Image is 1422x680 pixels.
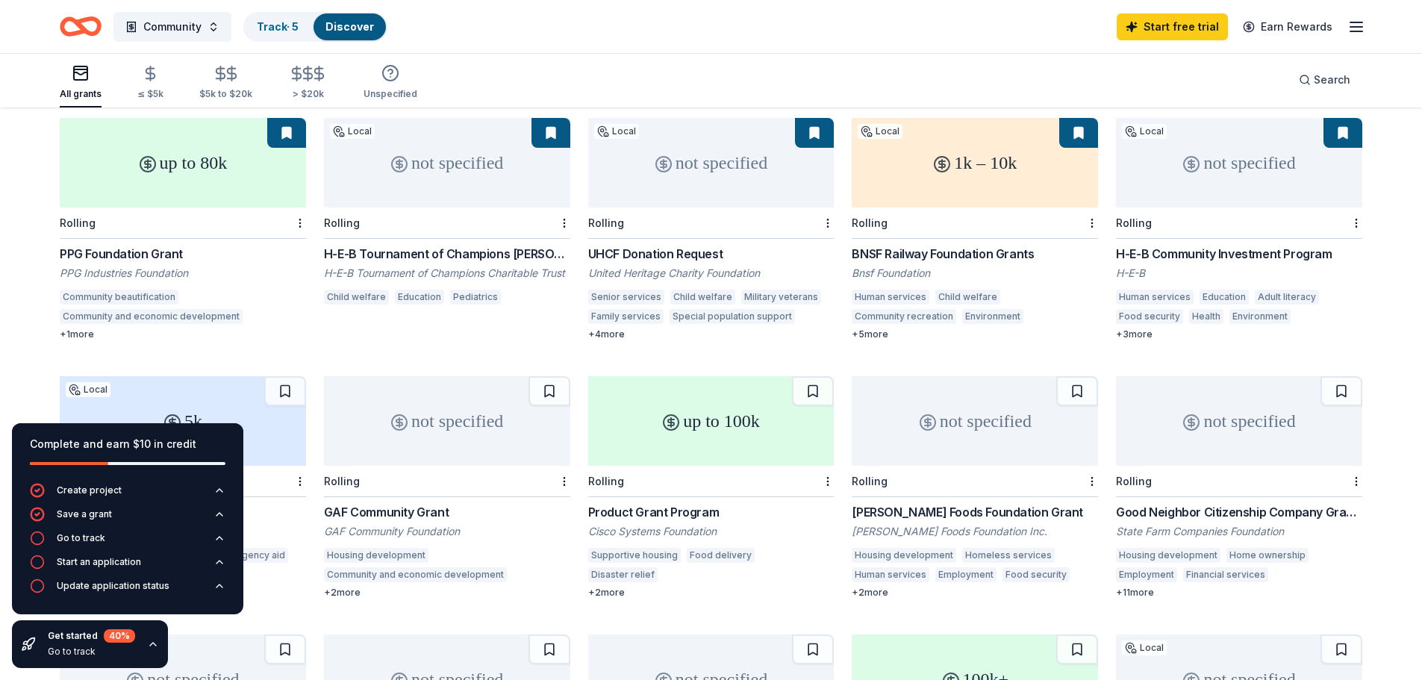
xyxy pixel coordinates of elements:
div: Disaster relief [588,567,658,582]
div: Create project [57,484,122,496]
div: Community and economic development [324,567,507,582]
div: Rolling [1116,475,1152,487]
div: [PERSON_NAME] Foods Foundation Grant [852,503,1098,521]
button: Go to track [30,531,225,555]
a: Home [60,9,102,44]
div: 40 % [104,629,135,643]
div: Human services [852,290,929,305]
div: Rolling [60,216,96,229]
div: Local [858,124,902,139]
button: Community [113,12,231,42]
div: Unspecified [364,88,417,100]
div: Rolling [588,216,624,229]
button: Unspecified [364,58,417,107]
div: Family services [588,309,664,324]
div: Community and economic development [60,309,243,324]
div: Employment [935,567,997,582]
div: All grants [60,88,102,100]
div: Rolling [1116,216,1152,229]
a: not specifiedRolling[PERSON_NAME] Foods Foundation Grant[PERSON_NAME] Foods Foundation Inc.Housin... [852,376,1098,599]
div: ≤ $5k [137,88,163,100]
div: 5k [60,376,306,466]
button: Start an application [30,555,225,578]
div: Cisco Systems Foundation [588,524,835,539]
div: Complete and earn $10 in credit [30,435,225,453]
div: $5k to $20k [199,88,252,100]
div: Pediatrics [450,290,501,305]
div: PPG Industries Foundation [60,266,306,281]
div: Employment [1116,567,1177,582]
a: up to 80kRollingPPG Foundation GrantPPG Industries FoundationCommunity beautificationCommunity an... [60,118,306,340]
div: H-E-B Tournament of Champions Charitable Trust [324,266,570,281]
div: Go to track [57,532,105,544]
div: UHCF Donation Request [588,245,835,263]
button: Track· 5Discover [243,12,387,42]
span: Community [143,18,202,36]
div: + 2 more [324,587,570,599]
div: PPG Foundation Grant [60,245,306,263]
div: Rolling [852,475,888,487]
a: not specifiedLocalRollingH-E-B Community Investment ProgramH-E-BHuman servicesEducationAdult lite... [1116,118,1362,340]
div: United Heritage Charity Foundation [588,266,835,281]
div: Rolling [324,216,360,229]
div: Rolling [324,475,360,487]
div: Adult literacy [1255,290,1319,305]
div: Rolling [852,216,888,229]
div: Local [66,382,110,397]
div: not specified [1116,118,1362,208]
button: ≤ $5k [137,59,163,107]
div: Community beautification [60,290,178,305]
div: Child welfare [324,290,389,305]
div: Education [395,290,444,305]
button: Search [1287,65,1362,95]
a: Discover [325,20,374,33]
div: H-E-B Community Investment Program [1116,245,1362,263]
div: up to 80k [60,118,306,208]
div: Get started [48,629,135,643]
div: Education [1200,290,1249,305]
button: $5k to $20k [199,59,252,107]
a: not specifiedLocalRollingH-E-B Tournament of Champions [PERSON_NAME]H-E-B Tournament of Champions... [324,118,570,309]
div: + 2 more [588,587,835,599]
div: H-E-B Tournament of Champions [PERSON_NAME] [324,245,570,263]
div: up to 100k [588,376,835,466]
div: Local [1122,640,1167,655]
div: not specified [588,118,835,208]
div: BNSF Railway Foundation Grants [852,245,1098,263]
div: Food security [1116,309,1183,324]
div: Military veterans [741,290,821,305]
div: Homeless services [962,548,1055,563]
div: Child welfare [935,290,1000,305]
div: not specified [852,376,1098,466]
a: Earn Rewards [1234,13,1341,40]
div: Local [330,124,375,139]
div: Bnsf Foundation [852,266,1098,281]
a: Track· 5 [257,20,299,33]
div: > $20k [288,88,328,100]
div: + 2 more [852,587,1098,599]
span: Search [1314,71,1350,89]
div: Home ownership [1226,548,1309,563]
div: State Farm Companies Foundation [1116,524,1362,539]
a: 1k – 10kLocalRollingBNSF Railway Foundation GrantsBnsf FoundationHuman servicesChild welfareCommu... [852,118,1098,340]
div: not specified [324,118,570,208]
div: 1k – 10k [852,118,1098,208]
div: Human services [1116,290,1194,305]
div: + 1 more [60,328,306,340]
div: Save a grant [57,508,112,520]
div: Senior services [588,290,664,305]
div: Rolling [588,475,624,487]
div: GAF Community Foundation [324,524,570,539]
div: Food security [1002,567,1070,582]
div: Human services [852,567,929,582]
div: Financial services [1183,567,1268,582]
button: All grants [60,58,102,107]
a: not specifiedRollingGood Neighbor Citizenship Company GrantsState Farm Companies FoundationHousin... [1116,376,1362,599]
div: Product Grant Program [588,503,835,521]
div: + 4 more [588,328,835,340]
div: Housing development [1116,548,1220,563]
a: not specifiedRollingGAF Community GrantGAF Community FoundationHousing developmentCommunity and e... [324,376,570,599]
div: Supportive housing [588,548,681,563]
div: Food delivery [687,548,755,563]
div: Go to track [48,646,135,658]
